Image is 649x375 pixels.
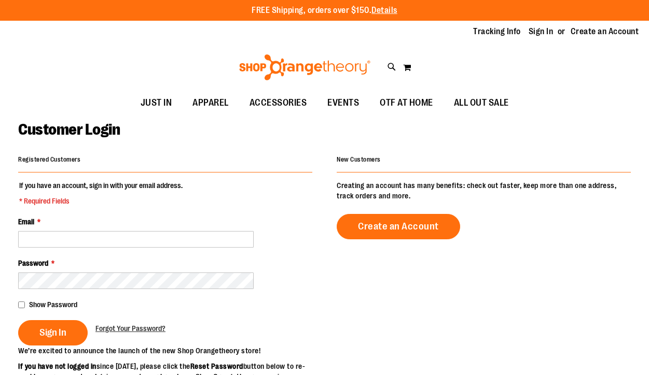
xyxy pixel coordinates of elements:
a: Create an Account [571,26,639,37]
p: Creating an account has many benefits: check out faster, keep more than one address, track orders... [337,180,631,201]
strong: New Customers [337,156,381,163]
span: Sign In [39,327,66,338]
span: ACCESSORIES [250,91,307,114]
p: FREE Shipping, orders over $150. [252,5,397,17]
span: EVENTS [327,91,359,114]
span: Forgot Your Password? [95,324,165,333]
a: Tracking Info [473,26,521,37]
span: Email [18,218,34,226]
span: Show Password [29,300,77,309]
a: Sign In [529,26,554,37]
span: * Required Fields [19,196,183,206]
a: Details [371,6,397,15]
span: OTF AT HOME [380,91,433,114]
strong: Reset Password [190,362,243,370]
span: ALL OUT SALE [454,91,509,114]
span: Customer Login [18,121,120,138]
img: Shop Orangetheory [238,54,372,80]
p: We’re excited to announce the launch of the new Shop Orangetheory store! [18,345,325,356]
span: Password [18,259,48,267]
a: Create an Account [337,214,460,239]
strong: Registered Customers [18,156,80,163]
strong: If you have not logged in [18,362,96,370]
legend: If you have an account, sign in with your email address. [18,180,184,206]
span: Create an Account [358,221,439,232]
button: Sign In [18,320,88,345]
a: Forgot Your Password? [95,323,165,334]
span: JUST IN [141,91,172,114]
span: APPAREL [192,91,229,114]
